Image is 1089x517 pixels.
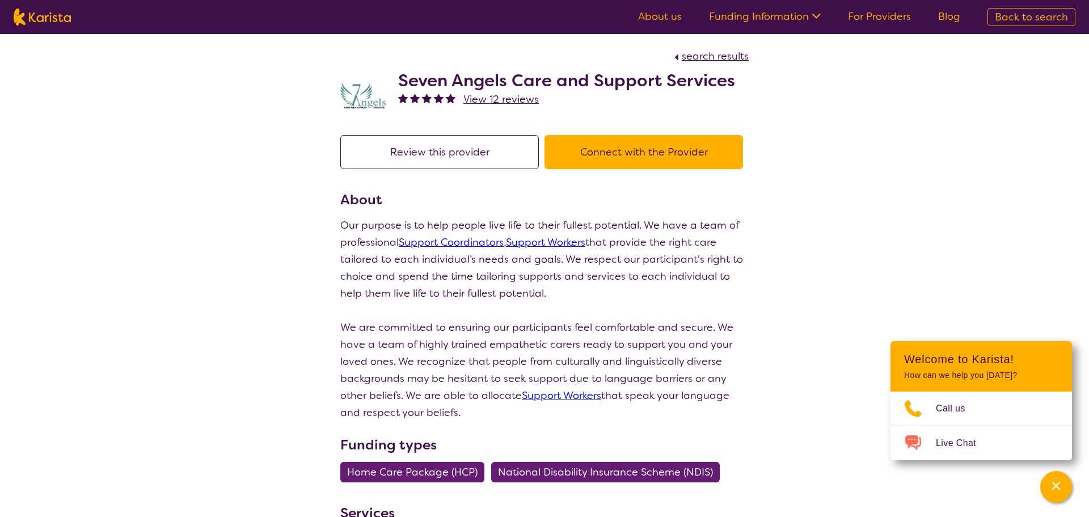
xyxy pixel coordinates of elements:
button: Connect with the Provider [544,135,743,169]
button: Review this provider [340,135,539,169]
span: Home Care Package (HCP) [347,462,478,482]
img: fullstar [422,93,432,103]
a: Back to search [987,8,1075,26]
span: Live Chat [936,435,990,452]
a: Blog [938,10,960,23]
img: fullstar [410,93,420,103]
span: Back to search [995,10,1068,24]
a: View 12 reviews [463,91,539,108]
a: National Disability Insurance Scheme (NDIS) [491,465,727,479]
a: Funding Information [709,10,821,23]
span: search results [682,49,749,63]
span: National Disability Insurance Scheme (NDIS) [498,462,713,482]
span: Call us [936,400,979,417]
img: fullstar [446,93,455,103]
p: How can we help you [DATE]? [904,371,1058,380]
a: For Providers [848,10,911,23]
a: Connect with the Provider [544,145,749,159]
img: fullstar [398,93,408,103]
img: Karista logo [14,9,71,26]
a: Support Coordinators [399,236,504,249]
img: fullstar [434,93,444,103]
ul: Choose channel [890,392,1072,460]
a: About us [638,10,682,23]
button: Channel Menu [1040,471,1072,503]
h2: Seven Angels Care and Support Services [398,70,735,91]
h3: Funding types [340,435,749,455]
h2: Welcome to Karista! [904,352,1058,366]
img: lugdbhoacugpbhbgex1l.png [340,83,386,109]
a: search results [672,49,749,63]
a: Review this provider [340,145,544,159]
a: Home Care Package (HCP) [340,465,491,479]
h3: About [340,190,749,210]
span: View 12 reviews [463,93,539,106]
p: We are committed to ensuring our participants feel comfortable and secure. We have a team of high... [340,319,749,421]
div: Channel Menu [890,341,1072,460]
a: Support Workers [506,236,585,249]
p: Our purpose is to help people live life to their fullest potential. We have a team of professiona... [340,217,749,302]
a: Support Workers [522,389,601,402]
